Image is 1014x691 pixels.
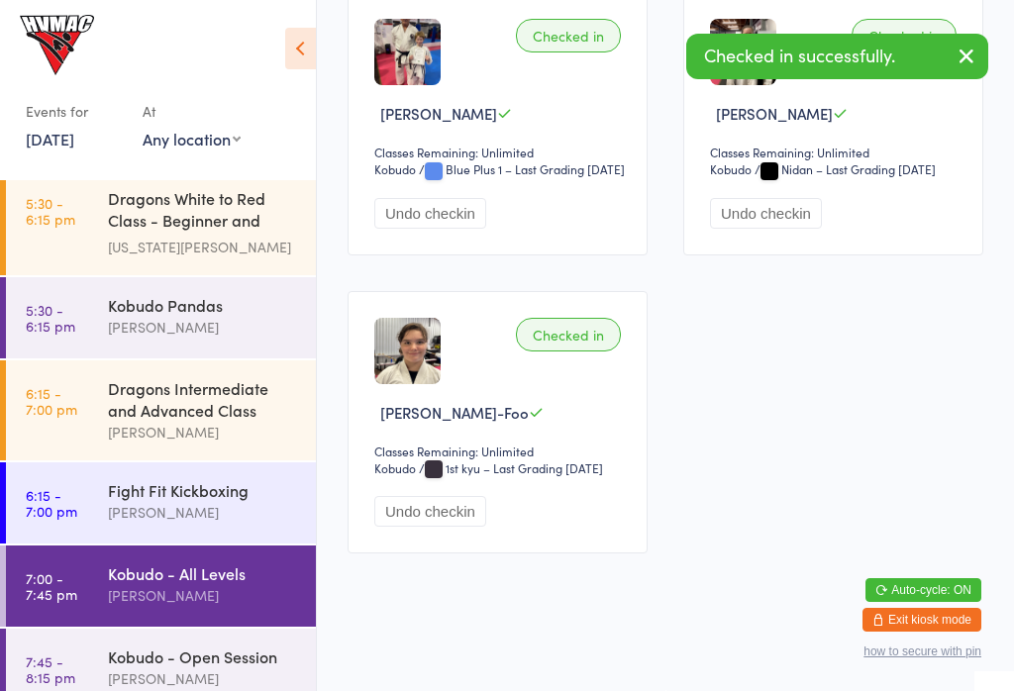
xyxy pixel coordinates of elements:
img: Hunter Valley Martial Arts Centre Morisset [20,15,94,75]
div: Classes Remaining: Unlimited [374,144,627,160]
div: Classes Remaining: Unlimited [374,443,627,459]
time: 5:30 - 6:15 pm [26,302,75,334]
span: / 1st kyu – Last Grading [DATE] [419,459,603,476]
a: 7:00 -7:45 pmKobudo - All Levels[PERSON_NAME] [6,545,316,627]
div: Dragons White to Red Class - Beginner and Intermed... [108,187,299,236]
button: Undo checkin [710,198,822,229]
time: 7:00 - 7:45 pm [26,570,77,602]
a: [DATE] [26,128,74,149]
span: [PERSON_NAME]-Foo [380,402,529,423]
a: 6:15 -7:00 pmFight Fit Kickboxing[PERSON_NAME] [6,462,316,543]
button: Exit kiosk mode [862,608,981,632]
img: image1658094992.png [374,19,441,85]
button: how to secure with pin [863,644,981,658]
span: / Blue Plus 1 – Last Grading [DATE] [419,160,625,177]
button: Undo checkin [374,198,486,229]
div: [PERSON_NAME] [108,667,299,690]
span: [PERSON_NAME] [716,103,833,124]
a: 5:30 -6:15 pmKobudo Pandas[PERSON_NAME] [6,277,316,358]
div: Checked in [852,19,957,52]
div: Checked in [516,19,621,52]
div: Checked in [516,318,621,351]
span: / Nidan – Last Grading [DATE] [755,160,936,177]
a: 5:30 -6:15 pmDragons White to Red Class - Beginner and Intermed...[US_STATE][PERSON_NAME] [6,170,316,275]
img: image1692608205.png [710,19,776,85]
div: Kobudo [374,160,416,177]
a: 6:15 -7:00 pmDragons Intermediate and Advanced Class[PERSON_NAME] [6,360,316,460]
div: Dragons Intermediate and Advanced Class [108,377,299,421]
button: Auto-cycle: ON [865,578,981,602]
img: image1681978465.png [374,318,441,384]
div: [US_STATE][PERSON_NAME] [108,236,299,258]
div: Any location [143,128,241,149]
button: Undo checkin [374,496,486,527]
span: [PERSON_NAME] [380,103,497,124]
div: Kobudo [710,160,752,177]
div: [PERSON_NAME] [108,421,299,444]
div: [PERSON_NAME] [108,501,299,524]
div: Fight Fit Kickboxing [108,479,299,501]
time: 6:15 - 7:00 pm [26,385,77,417]
div: Kobudo - All Levels [108,562,299,584]
time: 7:45 - 8:15 pm [26,653,75,685]
div: Kobudo Pandas [108,294,299,316]
div: Checked in successfully. [686,34,988,79]
div: Kobudo - Open Session [108,645,299,667]
div: [PERSON_NAME] [108,584,299,607]
time: 6:15 - 7:00 pm [26,487,77,519]
time: 5:30 - 6:15 pm [26,195,75,227]
div: [PERSON_NAME] [108,316,299,339]
div: Kobudo [374,459,416,476]
div: Classes Remaining: Unlimited [710,144,963,160]
div: At [143,95,241,128]
div: Events for [26,95,123,128]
